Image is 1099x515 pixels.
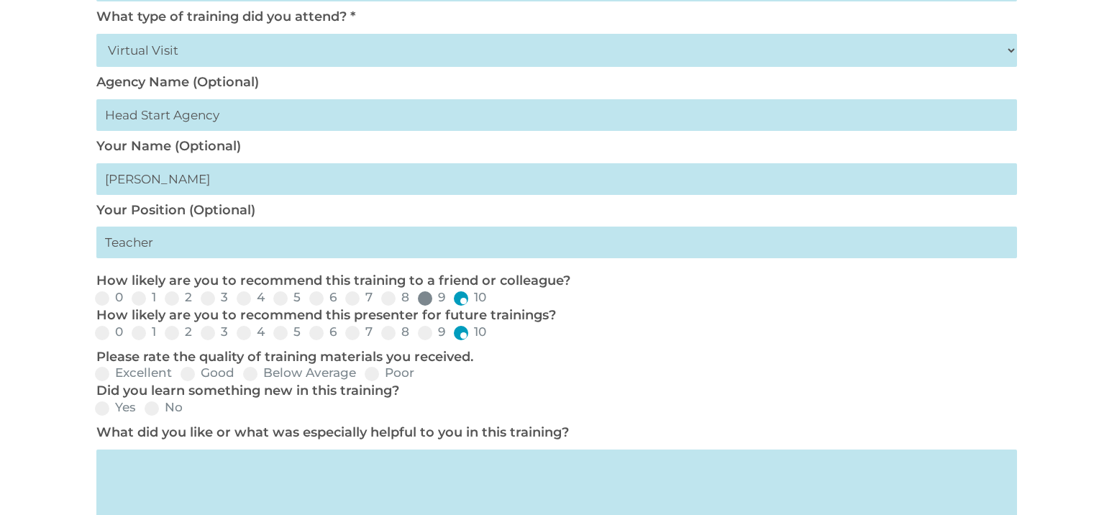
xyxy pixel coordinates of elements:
[96,138,241,154] label: Your Name (Optional)
[132,291,156,304] label: 1
[345,326,373,338] label: 7
[96,163,1017,195] input: First Last
[96,307,1010,324] p: How likely are you to recommend this presenter for future trainings?
[201,326,228,338] label: 3
[237,291,265,304] label: 4
[96,227,1017,258] input: My primary roles is...
[165,326,192,338] label: 2
[381,291,409,304] label: 8
[95,291,123,304] label: 0
[237,326,265,338] label: 4
[345,291,373,304] label: 7
[145,401,183,414] label: No
[454,326,486,338] label: 10
[418,291,445,304] label: 9
[95,326,123,338] label: 0
[96,424,569,440] label: What did you like or what was especially helpful to you in this training?
[95,367,172,379] label: Excellent
[96,9,355,24] label: What type of training did you attend? *
[96,74,259,90] label: Agency Name (Optional)
[381,326,409,338] label: 8
[165,291,192,304] label: 2
[243,367,356,379] label: Below Average
[96,99,1017,131] input: Head Start Agency
[273,291,301,304] label: 5
[96,383,1010,400] p: Did you learn something new in this training?
[96,202,255,218] label: Your Position (Optional)
[454,291,486,304] label: 10
[132,326,156,338] label: 1
[96,273,1010,290] p: How likely are you to recommend this training to a friend or colleague?
[273,326,301,338] label: 5
[309,291,337,304] label: 6
[181,367,234,379] label: Good
[201,291,228,304] label: 3
[309,326,337,338] label: 6
[418,326,445,338] label: 9
[96,349,1010,366] p: Please rate the quality of training materials you received.
[95,401,136,414] label: Yes
[365,367,414,379] label: Poor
